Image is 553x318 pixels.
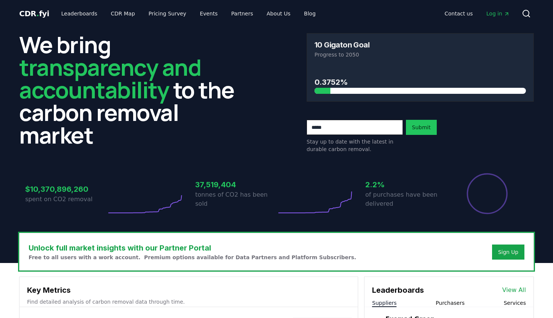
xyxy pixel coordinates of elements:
p: spent on CO2 removal [25,195,106,204]
a: Partners [225,7,259,20]
h3: 10 Gigaton Goal [314,41,369,49]
button: Services [504,299,526,307]
h3: Key Metrics [27,284,350,296]
button: Purchasers [436,299,465,307]
p: of purchases have been delivered [365,190,447,208]
button: Suppliers [372,299,397,307]
p: Progress to 2050 [314,51,526,58]
a: Log in [480,7,516,20]
span: . [36,9,39,18]
h3: 0.3752% [314,76,526,88]
a: View All [502,286,526,295]
h2: We bring to the carbon removal market [19,33,246,146]
a: CDR.fyi [19,8,49,19]
a: Leaderboards [55,7,103,20]
nav: Main [55,7,322,20]
h3: 2.2% [365,179,447,190]
h3: Unlock full market insights with our Partner Portal [29,242,356,254]
span: CDR fyi [19,9,49,18]
p: tonnes of CO2 has been sold [195,190,276,208]
a: Contact us [439,7,479,20]
a: CDR Map [105,7,141,20]
a: Blog [298,7,322,20]
p: Find detailed analysis of carbon removal data through time. [27,298,350,306]
h3: 37,519,404 [195,179,276,190]
a: About Us [261,7,296,20]
button: Submit [406,120,437,135]
span: transparency and accountability [19,52,201,105]
span: Log in [486,10,510,17]
p: Free to all users with a work account. Premium options available for Data Partners and Platform S... [29,254,356,261]
a: Events [194,7,223,20]
nav: Main [439,7,516,20]
div: Percentage of sales delivered [466,173,508,215]
p: Stay up to date with the latest in durable carbon removal. [307,138,403,153]
h3: $10,370,896,260 [25,183,106,195]
button: Sign Up [492,245,524,260]
a: Sign Up [498,248,518,256]
a: Pricing Survey [143,7,192,20]
h3: Leaderboards [372,284,424,296]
